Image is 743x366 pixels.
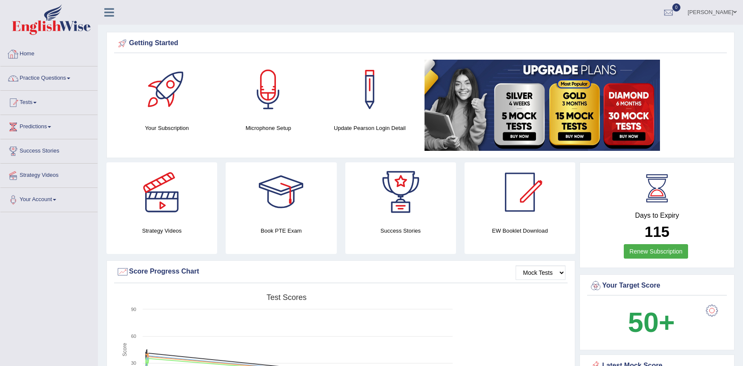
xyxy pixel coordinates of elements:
div: Getting Started [116,37,725,50]
b: 115 [645,223,669,240]
h4: Strategy Videos [106,226,217,235]
tspan: Score [122,343,128,357]
a: Your Account [0,188,98,209]
a: Home [0,42,98,63]
h4: Microphone Setup [222,124,315,133]
a: Success Stories [0,139,98,161]
h4: Book PTE Exam [226,226,336,235]
a: Tests [0,91,98,112]
tspan: Test scores [267,293,307,302]
h4: Days to Expiry [589,212,725,219]
img: small5.jpg [425,60,660,151]
h4: Your Subscription [120,124,213,133]
text: 30 [131,360,136,366]
div: Your Target Score [589,280,725,292]
a: Renew Subscription [624,244,688,259]
text: 60 [131,334,136,339]
a: Practice Questions [0,66,98,88]
div: Score Progress Chart [116,265,565,278]
a: Strategy Videos [0,164,98,185]
a: Predictions [0,115,98,136]
span: 0 [672,3,681,12]
h4: EW Booklet Download [465,226,575,235]
b: 50+ [628,307,675,338]
h4: Success Stories [345,226,456,235]
text: 90 [131,307,136,312]
h4: Update Pearson Login Detail [323,124,416,133]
